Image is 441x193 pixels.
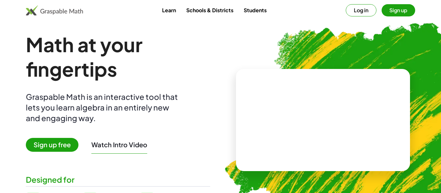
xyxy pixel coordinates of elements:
button: Watch Intro Video [91,140,147,149]
a: Learn [157,4,181,16]
video: What is this? This is dynamic math notation. Dynamic math notation plays a central role in how Gr... [275,96,372,144]
button: Sign up [382,4,415,16]
a: Students [239,4,272,16]
div: Designed for [26,174,210,185]
span: Sign up free [26,138,78,152]
div: Graspable Math is an interactive tool that lets you learn algebra in an entirely new and engaging... [26,92,181,123]
a: Schools & Districts [181,4,239,16]
h1: Math at your fingertips [26,32,210,81]
button: Log in [346,4,376,16]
